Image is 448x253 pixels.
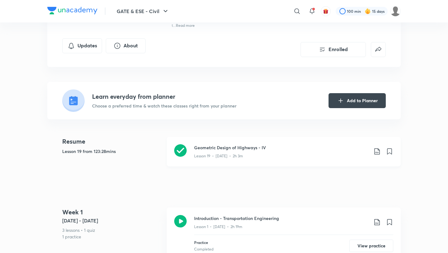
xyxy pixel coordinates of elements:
[390,6,401,17] img: Rahul KD
[349,240,393,252] button: View practice
[371,42,386,57] button: false
[47,7,97,16] a: Company Logo
[62,208,162,217] h4: Week 1
[194,246,213,252] div: Completed
[321,6,331,16] button: avatar
[194,224,242,230] p: Lesson 1 • [DATE] • 2h 19m
[62,227,162,233] p: 3 lessons • 1 quiz
[62,148,162,155] h5: Lesson 19 from 123:28mins
[172,4,306,28] span: In this course, [PERSON_NAME] Sir will cover Transportation Engineering. Learners preparing for G...
[194,240,213,245] p: Practice
[194,144,368,151] h3: Geometric Design of Highways - IV
[62,233,162,240] p: 1 practice
[194,153,243,159] p: Lesson 19 • [DATE] • 2h 3m
[365,8,371,14] img: streak
[47,7,97,14] img: Company Logo
[329,93,386,108] button: Add to Planner
[62,137,162,146] h4: Resume
[92,92,236,101] h4: Learn everyday from planner
[301,42,366,57] button: Enrolled
[92,103,236,109] p: Choose a preferred time & watch these classes right from your planner
[106,38,146,53] button: About
[167,137,401,174] a: Geometric Design of Highways - IVLesson 19 • [DATE] • 2h 3m
[194,215,368,222] h3: Introduction - Transportation Engineering
[62,217,162,224] h5: [DATE] - [DATE]
[176,23,195,28] span: Read more
[62,38,102,53] button: Updates
[323,8,329,14] img: avatar
[113,5,173,17] button: GATE & ESE - Civil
